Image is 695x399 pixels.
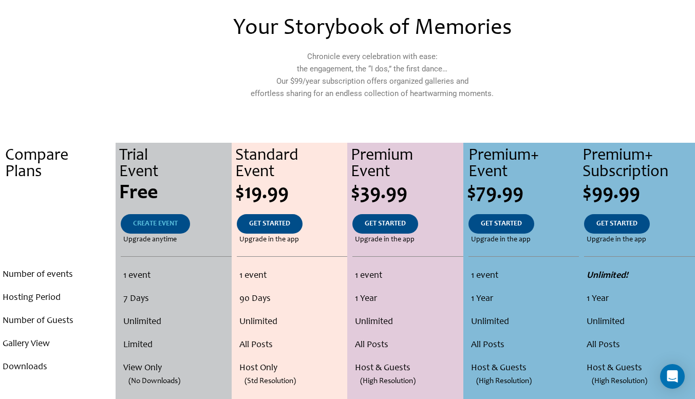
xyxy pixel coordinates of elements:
li: Host & Guests [587,357,692,380]
a: GET STARTED [352,214,418,234]
li: Unlimited [123,311,228,334]
a: GET STARTED [468,214,534,234]
span: GET STARTED [365,220,406,227]
span: (High Resolution) [476,370,532,393]
li: Unlimited [239,311,345,334]
li: Unlimited [355,311,460,334]
span: Upgrade in the app [587,234,646,246]
div: Standard Event [235,148,347,181]
span: (No Downloads) [128,370,180,393]
li: Gallery View [3,333,113,356]
li: 7 Days [123,288,228,311]
div: Open Intercom Messenger [660,364,685,389]
span: CREATE EVENT [133,220,178,227]
li: 1 event [239,264,345,288]
div: Trial Event [119,148,231,181]
strong: Unlimited! [587,271,628,280]
li: Downloads [3,356,113,379]
p: Chronicle every celebration with ease: the engagement, the “I dos,” the first dance… Our $99/year... [149,50,594,100]
a: CREATE EVENT [121,214,190,234]
span: . [57,236,59,243]
span: . [57,220,59,227]
span: Upgrade in the app [239,234,299,246]
span: GET STARTED [596,220,637,227]
span: . [55,183,61,204]
li: Number of events [3,263,113,287]
li: 1 Year [355,288,460,311]
li: Host Only [239,357,345,380]
div: $99.99 [583,183,694,204]
li: All Posts [355,334,460,357]
a: GET STARTED [584,214,650,234]
li: Unlimited [471,311,576,334]
li: Number of Guests [3,310,113,333]
li: All Posts [471,334,576,357]
li: Hosting Period [3,287,113,310]
div: Premium+ Subscription [583,148,694,181]
li: 1 event [471,264,576,288]
li: All Posts [587,334,692,357]
li: Host & Guests [471,357,576,380]
li: 1 event [123,264,228,288]
li: Host & Guests [355,357,460,380]
div: Free [119,183,231,204]
li: All Posts [239,334,345,357]
div: Premium Event [351,148,463,181]
div: $39.99 [351,183,463,204]
li: Limited [123,334,228,357]
span: Upgrade in the app [471,234,531,246]
span: (Std Resolution) [245,370,296,393]
h2: Your Storybook of Memories [149,17,594,40]
span: GET STARTED [249,220,290,227]
span: (High Resolution) [592,370,647,393]
span: GET STARTED [481,220,522,227]
li: Unlimited [587,311,692,334]
div: $79.99 [467,183,579,204]
div: Premium+ Event [468,148,579,181]
span: Upgrade in the app [355,234,415,246]
li: View Only [123,357,228,380]
li: 90 Days [239,288,345,311]
li: 1 Year [471,288,576,311]
a: . [45,214,71,234]
li: 1 Year [587,288,692,311]
span: (High Resolution) [360,370,416,393]
li: 1 event [355,264,460,288]
a: GET STARTED [237,214,303,234]
div: Compare Plans [5,148,116,181]
div: $19.99 [235,183,347,204]
span: Upgrade anytime [123,234,177,246]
